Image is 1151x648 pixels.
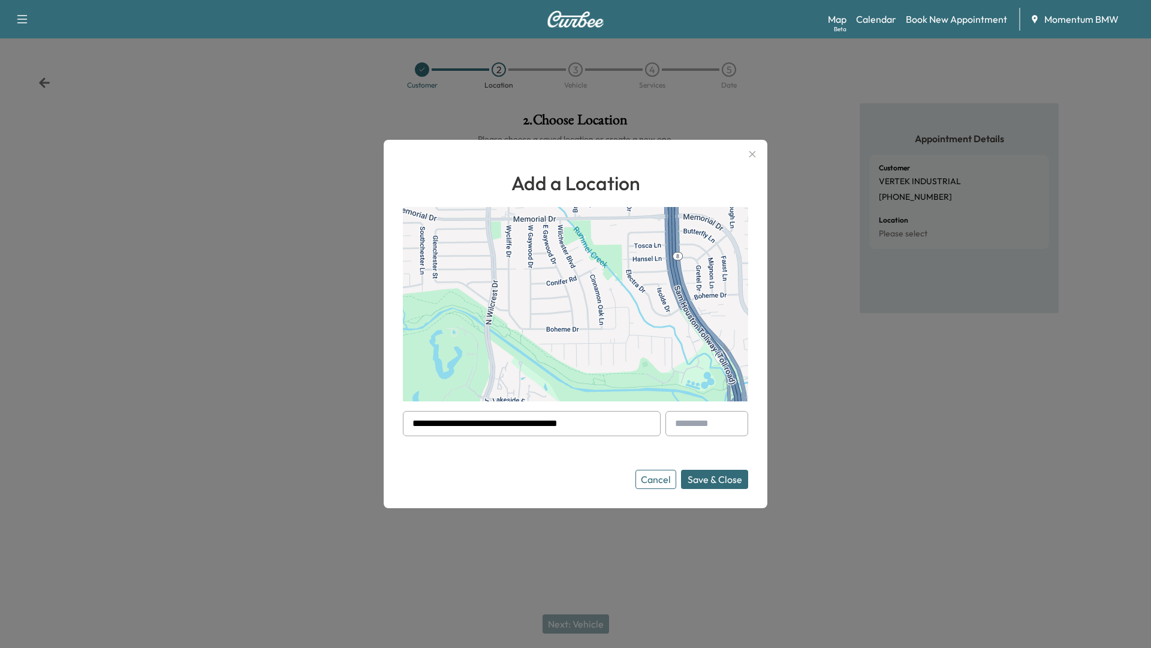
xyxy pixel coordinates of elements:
[547,11,604,28] img: Curbee Logo
[828,12,846,26] a: MapBeta
[834,25,846,34] div: Beta
[635,470,676,489] button: Cancel
[681,470,748,489] button: Save & Close
[1044,12,1119,26] span: Momentum BMW
[403,169,748,197] h1: Add a Location
[906,12,1007,26] a: Book New Appointment
[856,12,896,26] a: Calendar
